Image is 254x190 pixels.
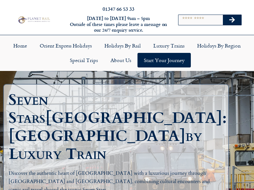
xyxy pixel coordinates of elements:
h1: Seven Stars [9,91,219,163]
nav: Menu [3,38,251,67]
h6: [DATE] to [DATE] 9am – 5pm Outside of these times please leave a message on our 24/7 enquiry serv... [69,16,168,33]
a: 01347 66 53 33 [103,5,134,12]
img: Planet Rail Train Holidays Logo [17,16,51,24]
a: Special Trips [63,53,104,67]
a: Holidays by Region [191,38,247,53]
a: Orient Express Holidays [33,38,98,53]
span: [GEOGRAPHIC_DATA] [9,126,185,146]
button: Search [223,15,241,25]
a: Home [7,38,33,53]
span: [GEOGRAPHIC_DATA]: [45,108,227,128]
a: About Us [104,53,137,67]
a: Start your Journey [137,53,191,67]
span: by Luxury Train [9,126,202,164]
a: Holidays by Rail [98,38,147,53]
a: Luxury Trains [147,38,191,53]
